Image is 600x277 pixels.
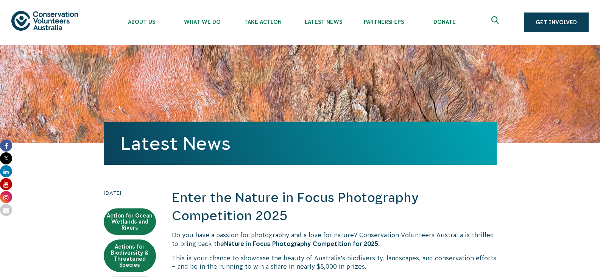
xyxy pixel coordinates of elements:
[172,19,232,25] span: What We Do
[172,254,497,271] p: This is your chance to showcase the beauty of Australia’s biodiversity, landscapes, and conservat...
[232,19,293,25] span: Take Action
[293,19,354,25] span: Latest News
[120,133,231,153] a: Latest News
[11,11,78,30] img: logo.svg
[414,19,475,25] span: Donate
[104,208,156,235] a: Action for Ocean Wetlands and Rivers
[104,189,156,197] time: [DATE]
[172,189,497,225] h2: Enter the Nature in Focus Photography Competition 2025
[491,16,501,28] span: Expand search box
[354,19,414,25] span: Partnerships
[524,13,589,32] a: Get Involved
[111,19,172,25] span: About Us
[487,13,505,31] button: Expand search box Close search box
[104,239,156,272] a: Actions for Biodiversity & Threatened Species
[172,231,497,248] p: Do you have a passion for photography and a love for nature? Conservation Volunteers Australia is...
[224,240,378,247] strong: Nature in Focus Photography Competition for 2025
